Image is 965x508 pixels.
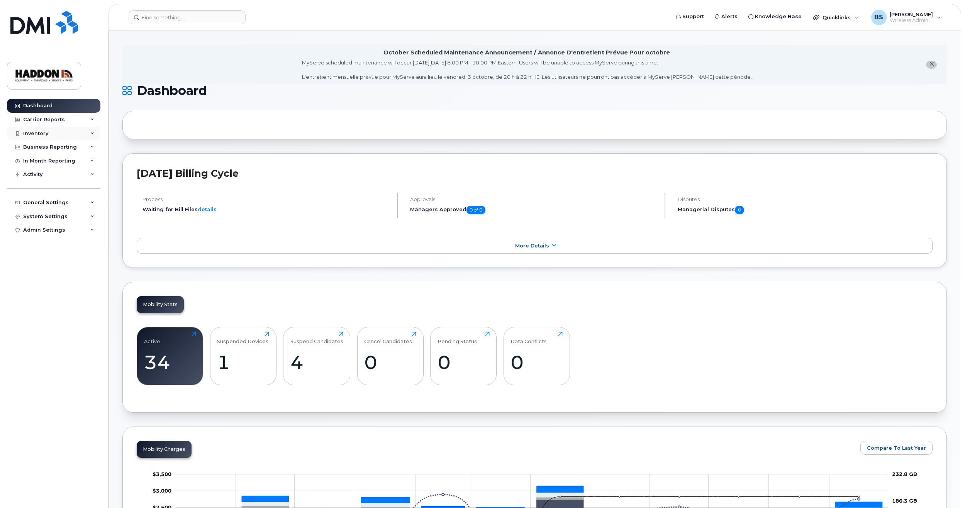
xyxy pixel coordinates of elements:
[290,332,343,381] a: Suspend Candidates4
[438,332,490,381] a: Pending Status0
[515,243,549,249] span: More Details
[290,332,343,344] div: Suspend Candidates
[678,196,933,202] h4: Disputes
[410,196,658,202] h4: Approvals
[144,332,196,381] a: Active34
[735,206,744,214] span: 0
[383,49,670,57] div: October Scheduled Maintenance Announcement / Annonce D'entretient Prévue Pour octobre
[364,351,416,374] div: 0
[678,206,933,214] h5: Managerial Disputes
[926,61,937,69] button: close notification
[867,444,926,452] span: Compare To Last Year
[364,332,412,344] div: Cancel Candidates
[153,471,171,477] g: $0
[137,168,933,179] h2: [DATE] Billing Cycle
[137,85,207,97] span: Dashboard
[466,206,485,214] span: 0 of 0
[510,332,563,381] a: Data Conflicts0
[438,332,477,344] div: Pending Status
[510,332,547,344] div: Data Conflicts
[153,471,171,477] tspan: $3,500
[510,351,563,374] div: 0
[302,59,752,81] div: MyServe scheduled maintenance will occur [DATE][DATE] 8:00 PM - 10:00 PM Eastern. Users will be u...
[142,206,390,213] li: Waiting for Bill Files
[153,488,171,494] tspan: $3,000
[860,441,933,455] button: Compare To Last Year
[217,332,269,381] a: Suspended Devices1
[144,351,196,374] div: 34
[144,332,160,344] div: Active
[153,488,171,494] g: $0
[142,196,390,202] h4: Process
[892,498,917,504] tspan: 186.3 GB
[364,332,416,381] a: Cancel Candidates0
[217,332,268,344] div: Suspended Devices
[198,206,217,212] a: details
[217,351,269,374] div: 1
[438,351,490,374] div: 0
[290,351,343,374] div: 4
[892,471,917,477] tspan: 232.8 GB
[410,206,658,214] h5: Managers Approved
